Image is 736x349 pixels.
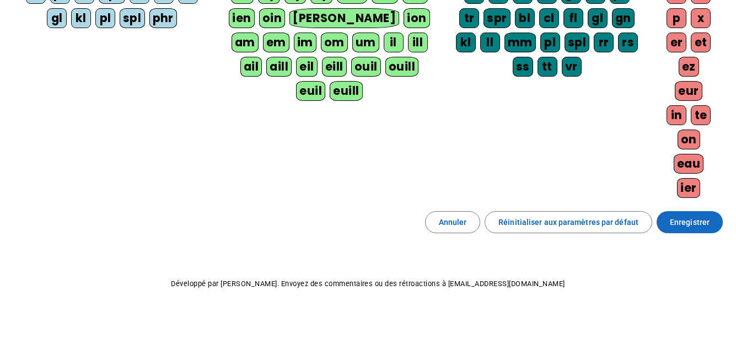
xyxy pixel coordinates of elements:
p: Développé par [PERSON_NAME]. Envoyez des commentaires ou des rétroactions à [EMAIL_ADDRESS][DOMAI... [9,277,727,291]
div: em [263,33,289,52]
div: spl [120,8,145,28]
div: gn [612,8,635,28]
span: Enregistrer [670,216,710,229]
div: tt [538,57,557,77]
span: Réinitialiser aux paramètres par défaut [498,216,638,229]
div: in [667,105,686,125]
div: phr [149,8,178,28]
div: eur [675,81,702,101]
div: cl [539,8,559,28]
div: spl [565,33,590,52]
div: mm [504,33,536,52]
div: rs [618,33,638,52]
div: ail [240,57,262,77]
div: il [384,33,404,52]
div: et [691,33,711,52]
div: eau [674,154,704,174]
div: kl [71,8,91,28]
div: um [352,33,379,52]
div: gl [588,8,608,28]
div: x [691,8,711,28]
div: bl [515,8,535,28]
div: te [691,105,711,125]
div: gl [47,8,67,28]
div: ll [480,33,500,52]
div: pl [95,8,115,28]
div: rr [594,33,614,52]
div: er [667,33,686,52]
div: euil [296,81,325,101]
div: fl [563,8,583,28]
div: ez [679,57,699,77]
div: tr [459,8,479,28]
div: on [678,130,700,149]
div: ien [229,8,255,28]
div: ier [677,178,700,198]
div: euill [330,81,362,101]
div: am [232,33,259,52]
div: ouill [385,57,418,77]
div: ill [408,33,428,52]
div: ss [513,57,533,77]
div: im [294,33,316,52]
div: p [667,8,686,28]
div: ouil [351,57,381,77]
div: vr [562,57,582,77]
div: [PERSON_NAME] [289,8,399,28]
button: Enregistrer [657,211,723,233]
div: om [321,33,348,52]
span: Annuler [439,216,467,229]
div: kl [456,33,476,52]
button: Réinitialiser aux paramètres par défaut [485,211,652,233]
div: eill [322,57,347,77]
div: eil [296,57,318,77]
div: aill [266,57,292,77]
div: pl [540,33,560,52]
button: Annuler [425,211,481,233]
div: oin [259,8,286,28]
div: ion [404,8,430,28]
div: spr [483,8,511,28]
